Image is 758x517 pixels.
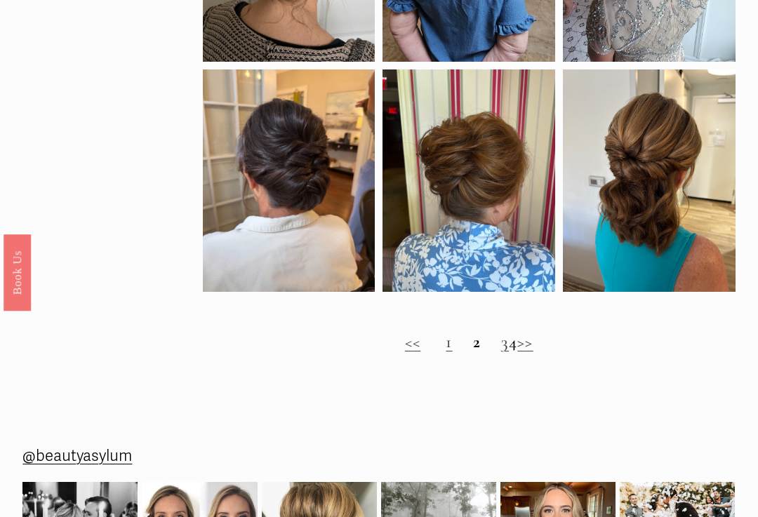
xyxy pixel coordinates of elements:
[446,331,452,352] a: 1
[501,331,509,352] a: 3
[405,331,420,352] a: <<
[517,331,533,352] a: >>
[473,331,481,352] strong: 2
[22,442,132,470] a: @beautyasylum
[4,234,31,310] a: Book Us
[203,332,736,352] h2: 4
